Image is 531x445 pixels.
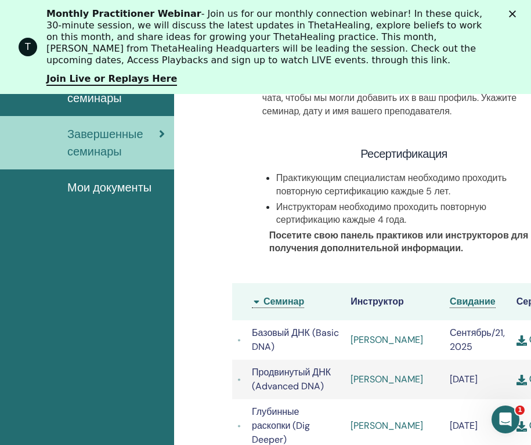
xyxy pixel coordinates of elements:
[19,38,37,56] div: Profile image for ThetaHealing
[444,360,511,399] td: [DATE]
[269,229,529,254] b: Посетите свою панель практиков или инструкторов для получения дополнительной информации.
[351,334,423,346] a: [PERSON_NAME]
[46,73,177,86] a: Join Live or Replays Here
[516,375,527,385] img: download.svg
[252,327,339,353] span: Базовый ДНК (Basic DNA)
[238,425,240,428] img: Active Certificate
[345,283,444,320] th: Инструктор
[252,366,331,392] span: Продвинутый ДНК (Advanced DNA)
[516,335,527,346] img: download.svg
[515,406,525,415] span: 1
[516,421,527,432] img: download.svg
[351,373,423,385] a: [PERSON_NAME]
[444,320,511,360] td: Сентябрь/21, 2025
[450,295,496,308] a: Свидание
[238,339,240,342] img: Active Certificate
[351,419,423,432] a: [PERSON_NAME]
[46,8,494,66] div: - Join us for our monthly connection webinar! In these quick, 30-minute session, we will discuss ...
[492,406,519,433] iframe: Intercom live chat
[67,125,159,160] span: Завершенные семинары
[67,179,151,196] span: Мои документы
[360,146,447,162] h3: Ресертификация
[238,378,240,382] img: Active Certificate
[46,8,201,19] b: Monthly Practitioner Webinar
[509,10,521,17] div: Закрыть
[450,295,496,307] span: Свидание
